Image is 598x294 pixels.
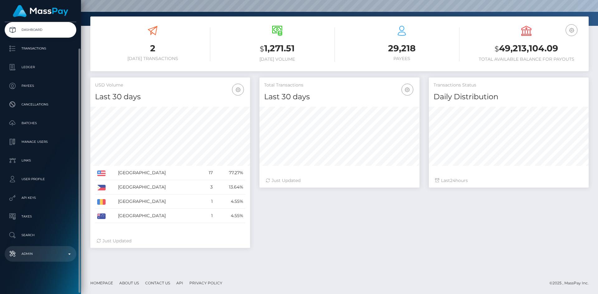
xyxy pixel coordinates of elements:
[220,42,335,55] h3: 1,271.51
[264,82,415,88] h5: Total Transactions
[5,78,76,94] a: Payees
[5,59,76,75] a: Ledger
[260,44,264,53] small: $
[215,180,245,194] td: 13.64%
[264,91,415,102] h4: Last 30 days
[344,42,459,54] h3: 29,218
[116,180,201,194] td: [GEOGRAPHIC_DATA]
[97,199,106,205] img: RO.png
[7,81,74,91] p: Payees
[5,171,76,187] a: User Profile
[5,41,76,56] a: Transactions
[215,194,245,209] td: 4.55%
[116,194,201,209] td: [GEOGRAPHIC_DATA]
[344,56,459,61] h6: Payees
[7,249,74,259] p: Admin
[201,166,215,180] td: 17
[450,178,455,183] span: 24
[201,180,215,194] td: 3
[215,209,245,223] td: 4.55%
[201,209,215,223] td: 1
[13,5,68,17] img: MassPay Logo
[215,166,245,180] td: 77.27%
[7,119,74,128] p: Batches
[95,82,245,88] h5: USD Volume
[116,166,201,180] td: [GEOGRAPHIC_DATA]
[5,134,76,150] a: Manage Users
[5,115,76,131] a: Batches
[97,238,244,244] div: Just Updated
[7,175,74,184] p: User Profile
[174,278,186,288] a: API
[7,193,74,203] p: API Keys
[7,156,74,165] p: Links
[5,97,76,112] a: Cancellations
[5,227,76,243] a: Search
[7,63,74,72] p: Ledger
[434,82,584,88] h5: Transactions Status
[88,278,116,288] a: Homepage
[220,57,335,62] h6: [DATE] Volume
[97,213,106,219] img: AU.png
[7,25,74,35] p: Dashboard
[7,137,74,147] p: Manage Users
[95,56,210,61] h6: [DATE] Transactions
[7,231,74,240] p: Search
[5,153,76,168] a: Links
[7,44,74,53] p: Transactions
[5,22,76,38] a: Dashboard
[5,246,76,262] a: Admin
[97,185,106,190] img: PH.png
[495,44,499,53] small: $
[97,170,106,176] img: US.png
[143,278,173,288] a: Contact Us
[7,100,74,109] p: Cancellations
[469,42,584,55] h3: 49,213,104.09
[117,278,141,288] a: About Us
[5,190,76,206] a: API Keys
[266,177,413,184] div: Just Updated
[201,194,215,209] td: 1
[95,42,210,54] h3: 2
[549,280,593,287] div: © 2025 , MassPay Inc.
[434,91,584,102] h4: Daily Distribution
[187,278,225,288] a: Privacy Policy
[95,91,245,102] h4: Last 30 days
[469,57,584,62] h6: Total Available Balance for Payouts
[7,212,74,221] p: Taxes
[5,209,76,224] a: Taxes
[435,177,582,184] div: Last hours
[116,209,201,223] td: [GEOGRAPHIC_DATA]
